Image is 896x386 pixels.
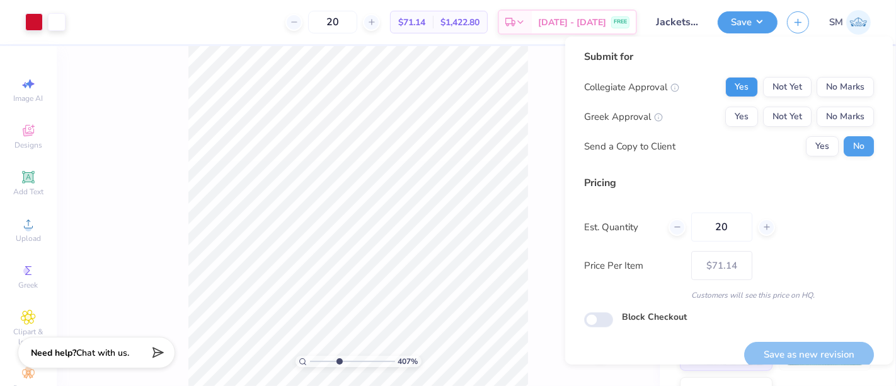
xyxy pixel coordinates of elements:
[829,15,843,30] span: SM
[13,187,43,197] span: Add Text
[398,16,425,29] span: $71.14
[308,11,357,33] input: – –
[584,139,675,154] div: Send a Copy to Client
[763,77,812,97] button: Not Yet
[19,280,38,290] span: Greek
[16,233,41,243] span: Upload
[584,49,874,64] div: Submit for
[31,347,76,359] strong: Need help?
[614,18,627,26] span: FREE
[6,327,50,347] span: Clipart & logos
[817,77,874,97] button: No Marks
[584,220,659,235] label: Est. Quantity
[440,16,480,29] span: $1,422.80
[584,80,679,95] div: Collegiate Approval
[844,136,874,156] button: No
[718,11,778,33] button: Save
[14,140,42,150] span: Designs
[763,107,812,127] button: Not Yet
[829,10,871,35] a: SM
[538,16,606,29] span: [DATE] - [DATE]
[691,213,752,242] input: – –
[76,347,129,359] span: Chat with us.
[622,310,687,324] label: Block Checkout
[817,107,874,127] button: No Marks
[584,259,682,273] label: Price Per Item
[725,77,758,97] button: Yes
[584,175,874,190] div: Pricing
[584,289,874,301] div: Customers will see this price on HQ.
[846,10,871,35] img: Shruthi Mohan
[725,107,758,127] button: Yes
[398,356,418,367] span: 407 %
[646,9,708,35] input: Untitled Design
[806,136,839,156] button: Yes
[14,93,43,103] span: Image AI
[584,110,663,124] div: Greek Approval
